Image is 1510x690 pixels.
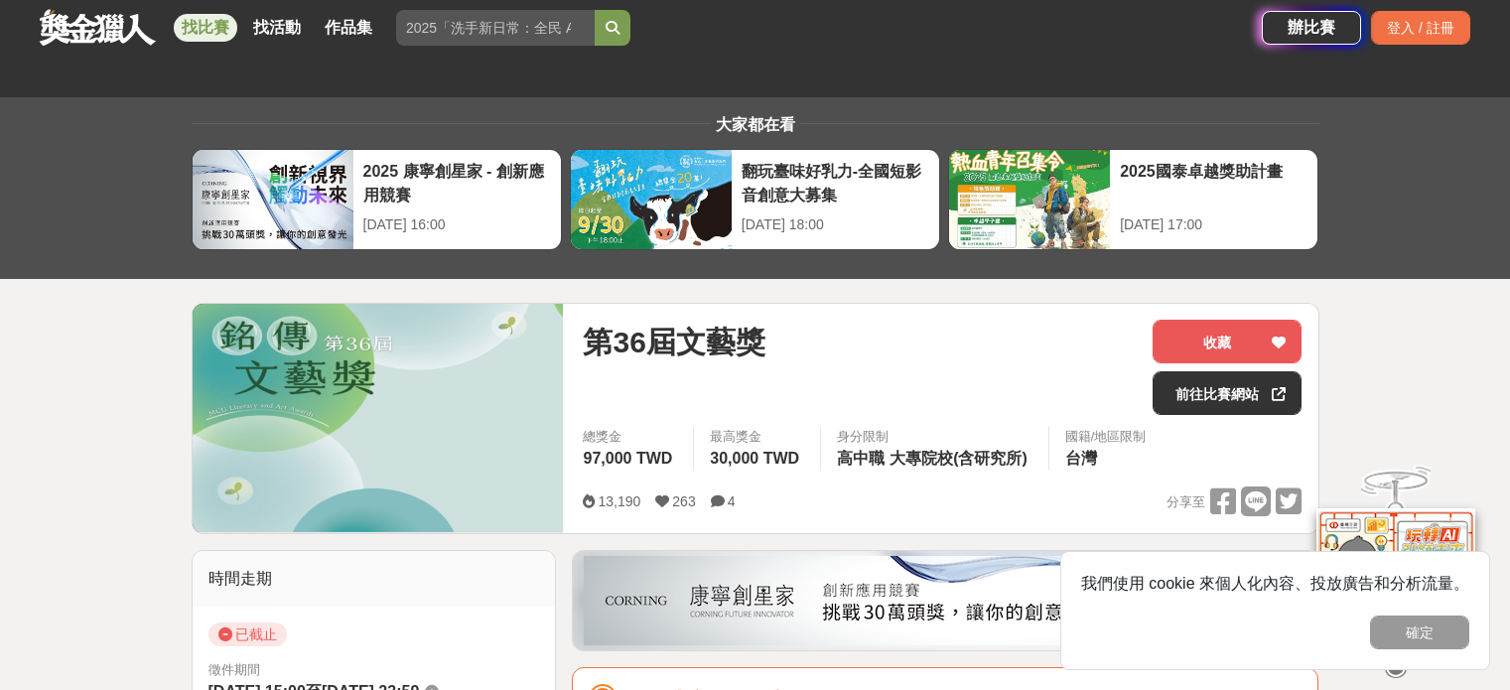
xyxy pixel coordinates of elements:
[837,450,885,467] span: 高中職
[317,14,380,42] a: 作品集
[728,493,736,509] span: 4
[890,450,1028,467] span: 大專院校(含研究所)
[1153,371,1302,415] a: 前往比賽網站
[672,493,695,509] span: 263
[208,662,260,677] span: 徵件期間
[583,450,672,467] span: 97,000 TWD
[1120,160,1307,205] div: 2025國泰卓越獎助計畫
[1370,616,1469,649] button: 確定
[396,10,595,46] input: 2025「洗手新日常：全民 ALL IN」洗手歌全台徵選
[1153,320,1302,363] button: 收藏
[1316,506,1475,638] img: d2146d9a-e6f6-4337-9592-8cefde37ba6b.png
[948,149,1318,250] a: 2025國泰卓越獎助計畫[DATE] 17:00
[363,160,551,205] div: 2025 康寧創星家 - 創新應用競賽
[570,149,940,250] a: 翻玩臺味好乳力-全國短影音創意大募集[DATE] 18:00
[742,160,929,205] div: 翻玩臺味好乳力-全國短影音創意大募集
[598,493,640,509] span: 13,190
[837,427,1032,447] div: 身分限制
[583,320,764,364] span: 第36屆文藝獎
[583,427,677,447] span: 總獎金
[1262,11,1361,45] a: 辦比賽
[1371,11,1470,45] div: 登入 / 註冊
[208,622,287,646] span: 已截止
[1081,575,1469,592] span: 我們使用 cookie 來個人化內容、投放廣告和分析流量。
[363,214,551,235] div: [DATE] 16:00
[193,304,564,532] img: Cover Image
[193,551,556,607] div: 時間走期
[742,214,929,235] div: [DATE] 18:00
[710,427,804,447] span: 最高獎金
[1120,214,1307,235] div: [DATE] 17:00
[174,14,237,42] a: 找比賽
[1065,427,1147,447] div: 國籍/地區限制
[1065,450,1097,467] span: 台灣
[245,14,309,42] a: 找活動
[711,116,800,133] span: 大家都在看
[710,450,799,467] span: 30,000 TWD
[1167,487,1205,517] span: 分享至
[192,149,562,250] a: 2025 康寧創星家 - 創新應用競賽[DATE] 16:00
[584,556,1306,645] img: be6ed63e-7b41-4cb8-917a-a53bd949b1b4.png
